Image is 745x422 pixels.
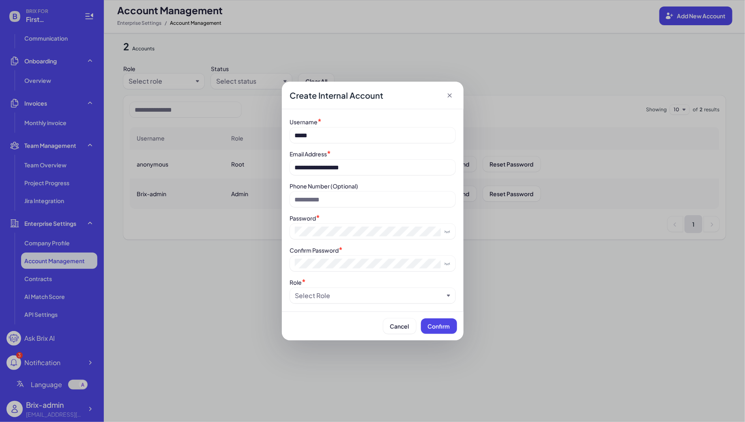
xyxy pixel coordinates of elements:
label: Phone Number (Optional) [290,182,359,190]
button: Select Role [295,291,444,301]
span: Cancel [390,322,409,330]
label: Confirm Password [290,247,339,254]
span: Confirm [428,322,450,330]
span: Create Internal Account [290,90,384,101]
button: Confirm [421,318,457,334]
label: Username [290,118,318,126]
label: Password [290,214,316,222]
label: Role [290,279,302,286]
div: Select Role [295,291,331,301]
button: Cancel [383,318,416,334]
label: Email Address [290,150,327,158]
